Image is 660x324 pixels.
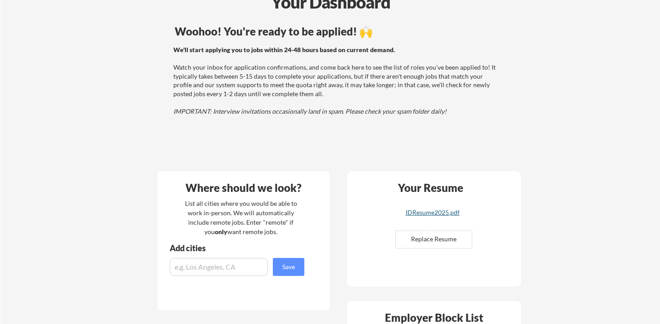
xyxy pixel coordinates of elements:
div: Your Resume [386,182,475,193]
em: IMPORTANT: Interview invitations occasionally land in spam. Please check your spam folder daily! [173,107,447,115]
div: List all cities where you would be able to work in-person. We will automatically include remote j... [179,199,303,236]
div: Woohoo! You're ready to be applied! 🙌 [175,26,499,37]
input: e.g. Los Angeles, CA [170,258,268,276]
div: IDResume2025.pdf [379,209,486,216]
div: Employer Block List [351,312,518,323]
a: IDResume2025.pdf [379,209,486,223]
strong: We'll start applying you to jobs within 24-48 hours based on current demand. [173,46,395,53]
div: Watch your inbox for application confirmations, and come back here to see the list of roles you'v... [173,45,498,116]
strong: only [215,228,227,235]
div: Where should we look? [160,182,327,193]
button: Save [273,258,304,276]
div: Add cities [170,244,307,252]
